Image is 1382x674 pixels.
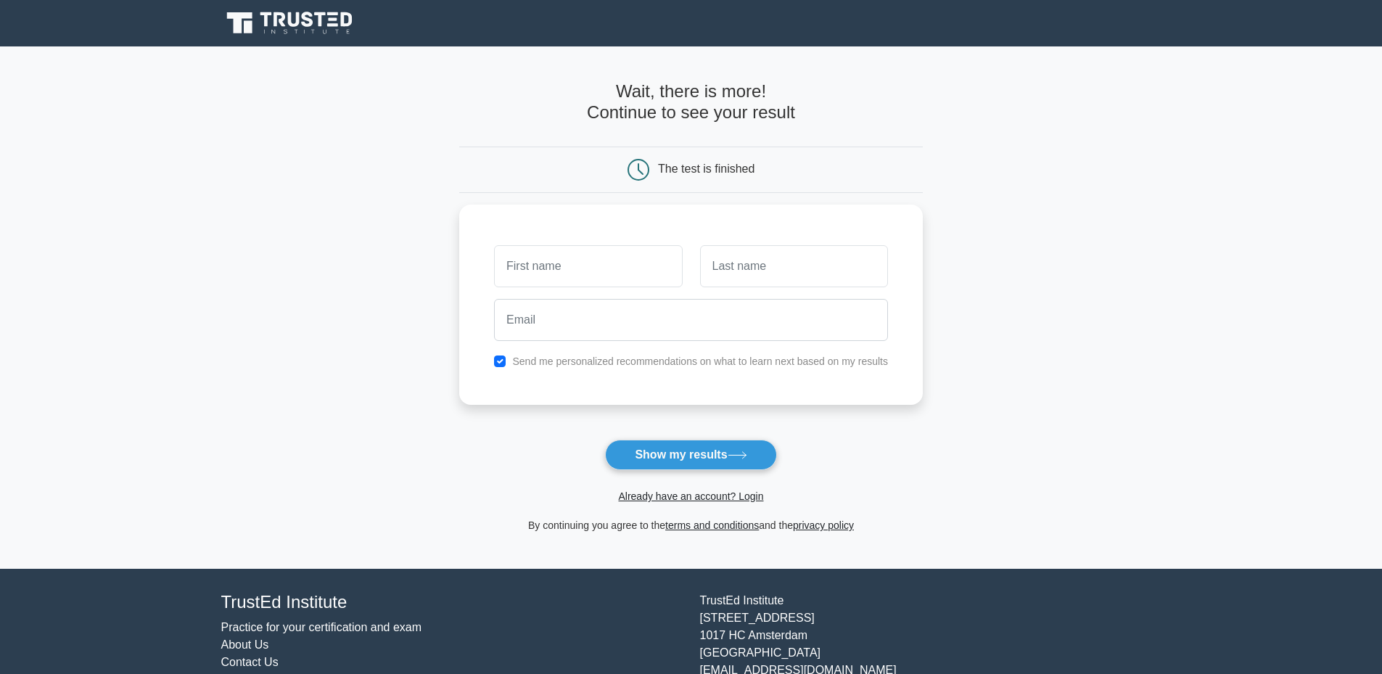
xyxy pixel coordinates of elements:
[221,621,422,633] a: Practice for your certification and exam
[494,299,888,341] input: Email
[221,592,683,613] h4: TrustEd Institute
[494,245,682,287] input: First name
[793,519,854,531] a: privacy policy
[658,163,754,175] div: The test is finished
[451,517,931,534] div: By continuing you agree to the and the
[605,440,776,470] button: Show my results
[665,519,759,531] a: terms and conditions
[221,656,279,668] a: Contact Us
[221,638,269,651] a: About Us
[512,356,888,367] label: Send me personalized recommendations on what to learn next based on my results
[700,245,888,287] input: Last name
[618,490,763,502] a: Already have an account? Login
[459,81,923,123] h4: Wait, there is more! Continue to see your result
